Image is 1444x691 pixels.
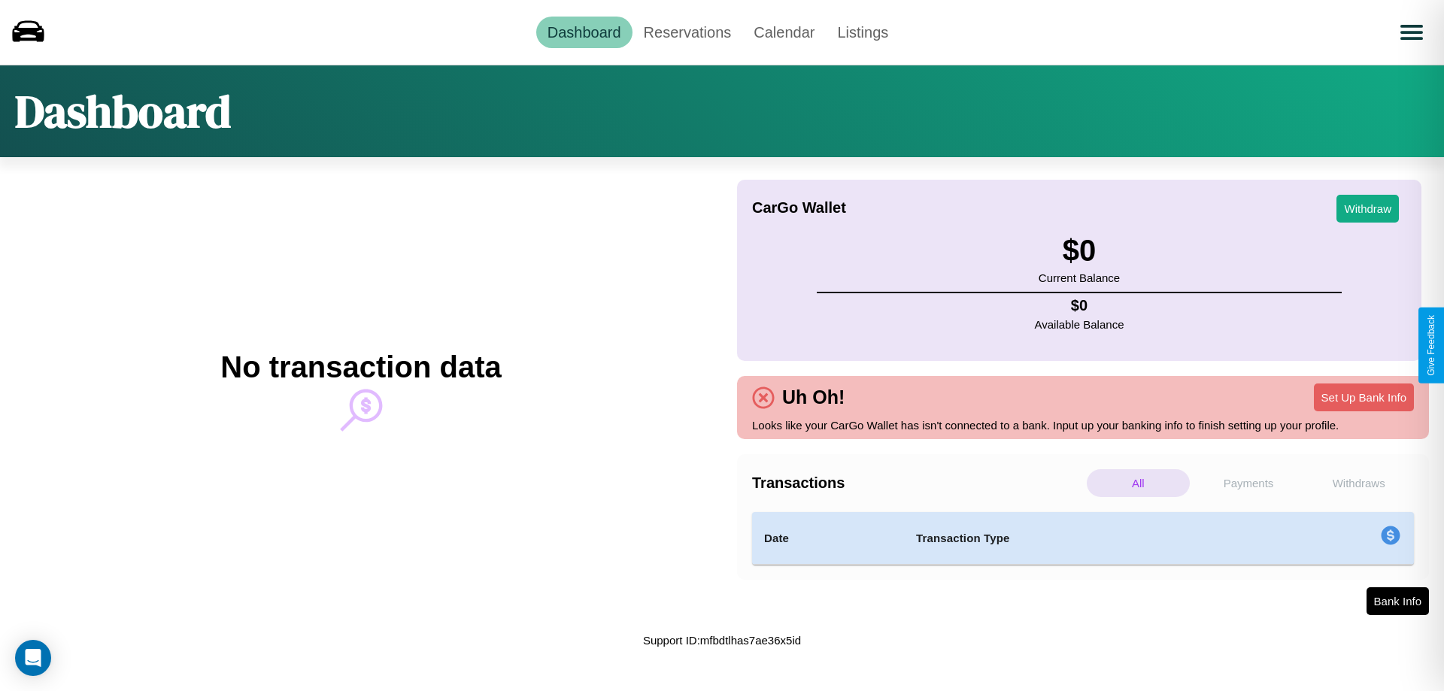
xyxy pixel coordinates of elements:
[1314,383,1414,411] button: Set Up Bank Info
[633,17,743,48] a: Reservations
[826,17,899,48] a: Listings
[536,17,633,48] a: Dashboard
[1039,268,1120,288] p: Current Balance
[643,630,801,650] p: Support ID: mfbdtlhas7ae36x5id
[15,640,51,676] div: Open Intercom Messenger
[1035,297,1124,314] h4: $ 0
[752,512,1414,565] table: simple table
[1307,469,1410,497] p: Withdraws
[752,474,1083,492] h4: Transactions
[220,350,501,384] h2: No transaction data
[752,415,1414,435] p: Looks like your CarGo Wallet has isn't connected to a bank. Input up your banking info to finish ...
[742,17,826,48] a: Calendar
[916,529,1257,547] h4: Transaction Type
[775,386,852,408] h4: Uh Oh!
[1367,587,1429,615] button: Bank Info
[764,529,892,547] h4: Date
[1035,314,1124,335] p: Available Balance
[1039,234,1120,268] h3: $ 0
[1391,11,1433,53] button: Open menu
[1087,469,1190,497] p: All
[15,80,231,142] h1: Dashboard
[1197,469,1300,497] p: Payments
[1336,195,1399,223] button: Withdraw
[1426,315,1436,376] div: Give Feedback
[752,199,846,217] h4: CarGo Wallet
